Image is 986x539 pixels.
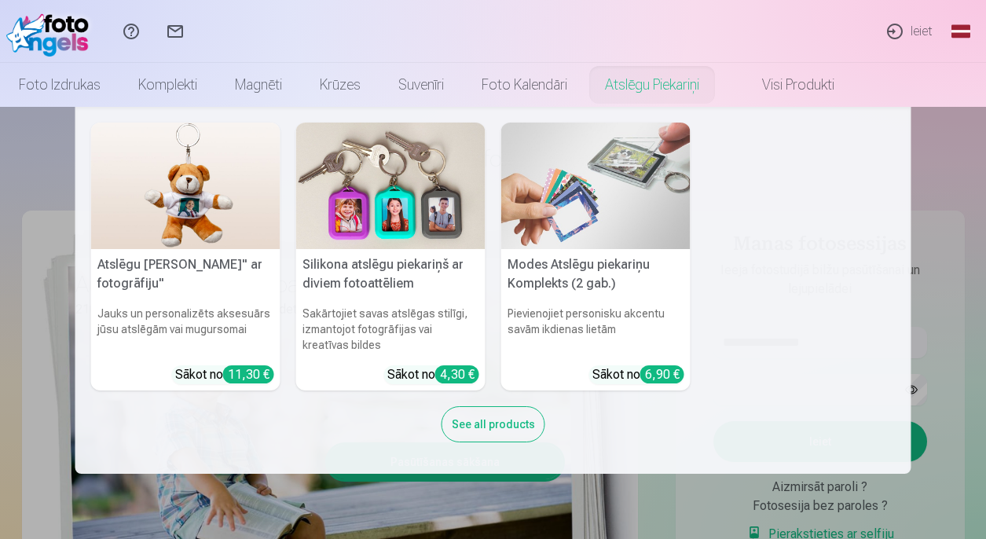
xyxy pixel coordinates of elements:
[6,6,97,57] img: /fa1
[216,63,301,107] a: Magnēti
[592,365,684,384] div: Sākot no
[501,123,691,249] img: Modes Atslēgu piekariņu Komplekts (2 gab.)
[296,299,486,359] h6: Sakārtojiet savas atslēgas stilīgi, izmantojot fotogrāfijas vai kreatīvas bildes
[91,123,280,249] img: Atslēgu piekariņš Lācītis" ar fotogrāfiju"
[379,63,463,107] a: Suvenīri
[640,365,684,383] div: 6,90 €
[442,415,545,431] a: See all products
[586,63,718,107] a: Atslēgu piekariņi
[387,365,479,384] div: Sākot no
[442,406,545,442] div: See all products
[296,123,486,249] img: Silikona atslēgu piekariņš ar diviem fotoattēliem
[501,299,691,359] h6: Pievienojiet personisku akcentu savām ikdienas lietām
[463,63,586,107] a: Foto kalendāri
[501,249,691,299] h5: Modes Atslēgu piekariņu Komplekts (2 gab.)
[301,63,379,107] a: Krūzes
[296,123,486,390] a: Silikona atslēgu piekariņš ar diviem fotoattēliemSilikona atslēgu piekariņš ar diviem fotoattēlie...
[91,299,280,359] h6: Jauks un personalizēts aksesuārs jūsu atslēgām vai mugursomai
[435,365,479,383] div: 4,30 €
[501,123,691,390] a: Modes Atslēgu piekariņu Komplekts (2 gab.)Modes Atslēgu piekariņu Komplekts (2 gab.)Pievienojiet ...
[296,249,486,299] h5: Silikona atslēgu piekariņš ar diviem fotoattēliem
[718,63,853,107] a: Visi produkti
[119,63,216,107] a: Komplekti
[91,249,280,299] h5: Atslēgu [PERSON_NAME]" ar fotogrāfiju"
[175,365,274,384] div: Sākot no
[91,123,280,390] a: Atslēgu piekariņš Lācītis" ar fotogrāfiju"Atslēgu [PERSON_NAME]" ar fotogrāfiju"Jauks un personal...
[223,365,274,383] div: 11,30 €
